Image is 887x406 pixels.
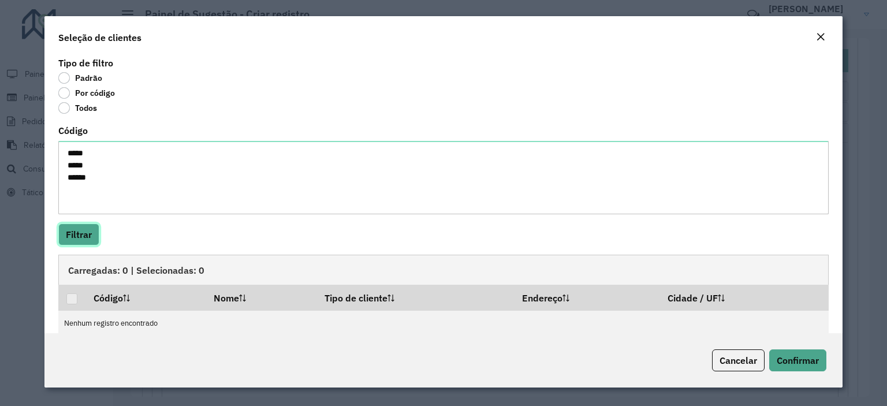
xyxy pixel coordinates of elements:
[85,285,206,310] th: Código
[317,285,515,310] th: Tipo de cliente
[58,72,102,84] label: Padrão
[58,224,99,245] button: Filtrar
[58,255,829,285] div: Carregadas: 0 | Selecionadas: 0
[712,349,765,371] button: Cancelar
[720,355,757,366] span: Cancelar
[769,349,826,371] button: Confirmar
[206,285,316,310] th: Nome
[58,31,141,44] h4: Seleção de clientes
[58,56,113,70] label: Tipo de filtro
[58,124,88,137] label: Código
[514,285,659,310] th: Endereço
[58,102,97,114] label: Todos
[659,285,828,310] th: Cidade / UF
[777,355,819,366] span: Confirmar
[813,30,829,45] button: Close
[816,32,825,42] em: Fechar
[58,87,115,99] label: Por código
[58,310,829,336] td: Nenhum registro encontrado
